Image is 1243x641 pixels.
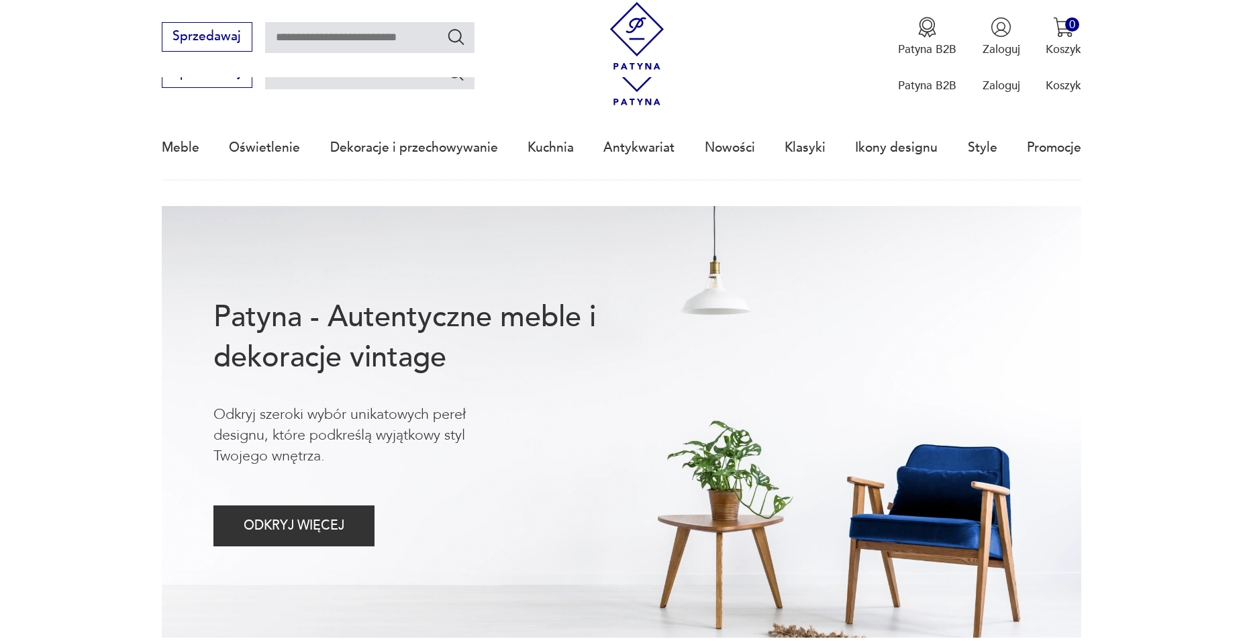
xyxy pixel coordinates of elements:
[898,78,956,93] p: Patyna B2B
[785,117,826,179] a: Klasyki
[162,22,252,52] button: Sprzedawaj
[162,32,252,43] a: Sprzedawaj
[446,27,466,46] button: Szukaj
[213,522,375,532] a: ODKRYJ WIĘCEJ
[213,297,648,378] h1: Patyna - Autentyczne meble i dekoracje vintage
[229,117,300,179] a: Oświetlenie
[1053,17,1074,38] img: Ikona koszyka
[991,17,1011,38] img: Ikonka użytkownika
[213,404,519,467] p: Odkryj szeroki wybór unikatowych pereł designu, które podkreślą wyjątkowy styl Twojego wnętrza.
[330,117,498,179] a: Dekoracje i przechowywanie
[983,17,1020,57] button: Zaloguj
[1046,78,1081,93] p: Koszyk
[1046,17,1081,57] button: 0Koszyk
[162,68,252,79] a: Sprzedawaj
[898,17,956,57] a: Ikona medaluPatyna B2B
[898,42,956,57] p: Patyna B2B
[603,117,675,179] a: Antykwariat
[917,17,938,38] img: Ikona medalu
[1027,117,1081,179] a: Promocje
[162,117,199,179] a: Meble
[705,117,755,179] a: Nowości
[983,78,1020,93] p: Zaloguj
[1046,42,1081,57] p: Koszyk
[603,2,671,70] img: Patyna - sklep z meblami i dekoracjami vintage
[446,63,466,83] button: Szukaj
[968,117,997,179] a: Style
[213,505,375,546] button: ODKRYJ WIĘCEJ
[983,42,1020,57] p: Zaloguj
[855,117,938,179] a: Ikony designu
[528,117,574,179] a: Kuchnia
[1065,17,1079,32] div: 0
[898,17,956,57] button: Patyna B2B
